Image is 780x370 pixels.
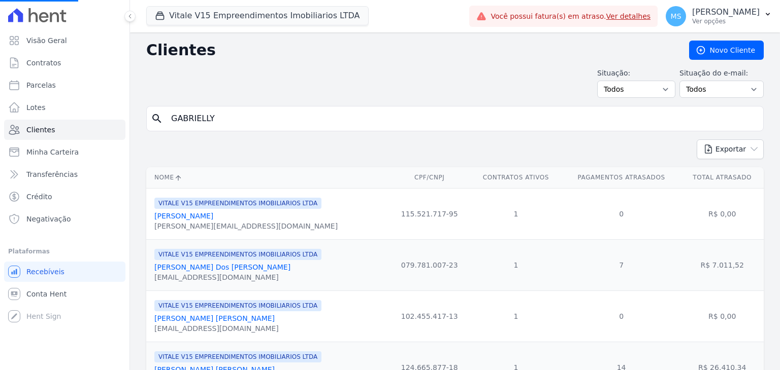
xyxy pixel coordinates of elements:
[562,188,681,239] td: 0
[4,75,125,95] a: Parcelas
[165,108,759,129] input: Buscar por nome, CPF ou e-mail
[26,58,61,68] span: Contratos
[154,300,321,311] span: VITALE V15 EMPREENDIMENTOS IMOBILIARIOS LTDA
[154,323,321,334] div: [EMAIL_ADDRESS][DOMAIN_NAME]
[8,245,121,257] div: Plataformas
[491,11,651,22] span: Você possui fatura(s) em atraso.
[470,290,562,342] td: 1
[4,262,125,282] a: Recebíveis
[26,267,64,277] span: Recebíveis
[146,167,389,188] th: Nome
[26,102,46,113] span: Lotes
[154,221,338,231] div: [PERSON_NAME][EMAIL_ADDRESS][DOMAIN_NAME]
[562,239,681,290] td: 7
[154,198,321,209] span: VITALE V15 EMPREENDIMENTOS IMOBILIARIOS LTDA
[26,35,67,46] span: Visão Geral
[154,249,321,260] span: VITALE V15 EMPREENDIMENTOS IMOBILIARIOS LTDA
[692,7,760,17] p: [PERSON_NAME]
[4,30,125,51] a: Visão Geral
[689,41,764,60] a: Novo Cliente
[26,147,79,157] span: Minha Carteira
[4,284,125,304] a: Conta Hent
[680,239,764,290] td: R$ 7.011,52
[680,167,764,188] th: Total Atrasado
[4,53,125,73] a: Contratos
[26,289,67,299] span: Conta Hent
[697,139,764,159] button: Exportar
[146,41,673,59] h2: Clientes
[692,17,760,25] p: Ver opções
[389,239,470,290] td: 079.781.007-23
[389,188,470,239] td: 115.521.717-95
[470,188,562,239] td: 1
[146,6,369,25] button: Vitale V15 Empreendimentos Imobiliarios LTDA
[658,2,780,30] button: MS [PERSON_NAME] Ver opções
[26,80,56,90] span: Parcelas
[470,239,562,290] td: 1
[470,167,562,188] th: Contratos Ativos
[26,214,71,224] span: Negativação
[680,290,764,342] td: R$ 0,00
[4,97,125,118] a: Lotes
[562,290,681,342] td: 0
[26,192,52,202] span: Crédito
[680,188,764,239] td: R$ 0,00
[4,187,125,207] a: Crédito
[26,169,78,179] span: Transferências
[671,13,681,20] span: MS
[4,164,125,184] a: Transferências
[389,167,470,188] th: CPF/CNPJ
[389,290,470,342] td: 102.455.417-13
[597,68,675,79] label: Situação:
[4,209,125,229] a: Negativação
[562,167,681,188] th: Pagamentos Atrasados
[26,125,55,135] span: Clientes
[154,263,290,271] a: [PERSON_NAME] Dos [PERSON_NAME]
[4,120,125,140] a: Clientes
[154,314,275,322] a: [PERSON_NAME] [PERSON_NAME]
[4,142,125,162] a: Minha Carteira
[154,212,213,220] a: [PERSON_NAME]
[154,351,321,362] span: VITALE V15 EMPREENDIMENTOS IMOBILIARIOS LTDA
[151,113,163,125] i: search
[679,68,764,79] label: Situação do e-mail:
[606,12,651,20] a: Ver detalhes
[154,272,321,282] div: [EMAIL_ADDRESS][DOMAIN_NAME]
